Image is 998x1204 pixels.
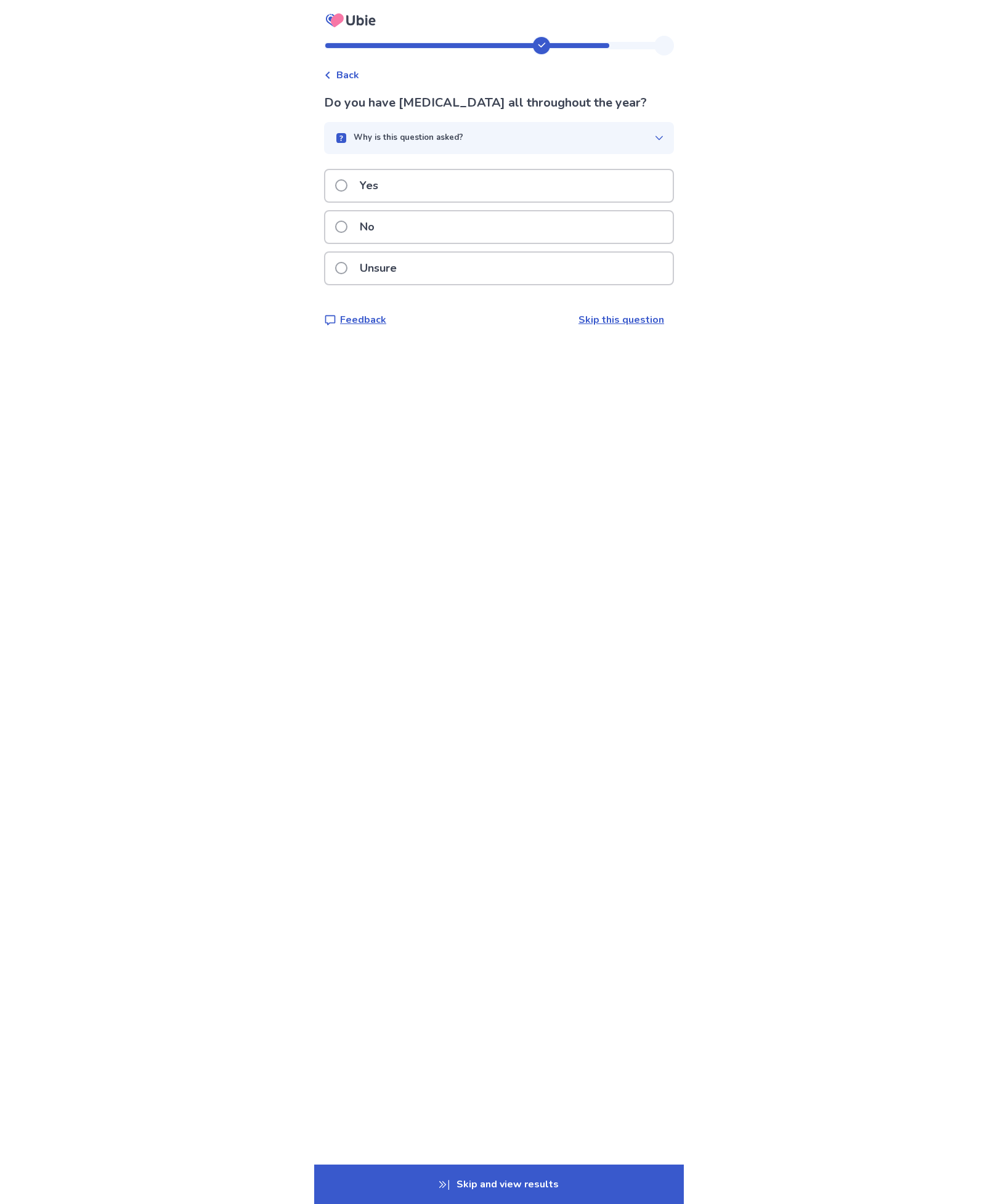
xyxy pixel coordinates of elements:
p: Feedback [340,312,386,327]
p: No [352,211,382,243]
p: Skip and view results [314,1165,684,1204]
p: Yes [352,170,386,201]
span: Back [336,68,359,83]
p: Do you have [MEDICAL_DATA] all throughout the year? [324,94,674,112]
a: Skip this question [578,313,664,327]
p: Unsure [352,253,404,284]
p: Why is this question asked? [354,132,463,144]
button: Why is this question asked? [324,122,674,154]
a: Feedback [324,312,386,327]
